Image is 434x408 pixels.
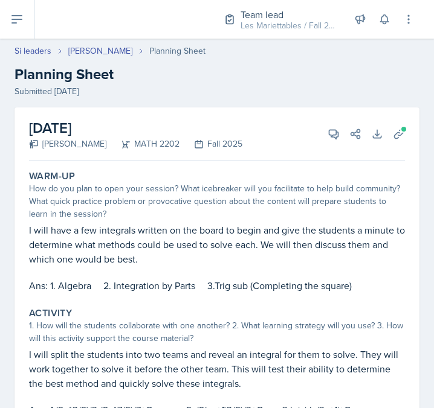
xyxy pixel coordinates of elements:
[29,117,242,139] h2: [DATE]
[180,138,242,150] div: Fall 2025
[29,182,405,220] div: How do you plan to open your session? What icebreaker will you facilitate to help build community...
[241,7,337,22] div: Team lead
[29,138,106,150] div: [PERSON_NAME]
[241,19,337,32] div: Les Mariettables / Fall 2025
[29,223,405,266] p: I will have a few integrals written on the board to begin and give the students a minute to deter...
[15,63,419,85] h2: Planning Sheet
[15,45,51,57] a: Si leaders
[29,307,72,319] label: Activity
[149,45,206,57] div: Planning Sheet
[29,278,405,293] p: Ans: 1. Algebra 2. Integration by Parts 3.Trig sub (Completing the square)
[29,319,405,345] div: 1. How will the students collaborate with one another? 2. What learning strategy will you use? 3....
[29,170,76,182] label: Warm-Up
[29,347,405,390] p: I will split the students into two teams and reveal an integral for them to solve. They will work...
[68,45,132,57] a: [PERSON_NAME]
[15,85,419,98] div: Submitted [DATE]
[106,138,180,150] div: MATH 2202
